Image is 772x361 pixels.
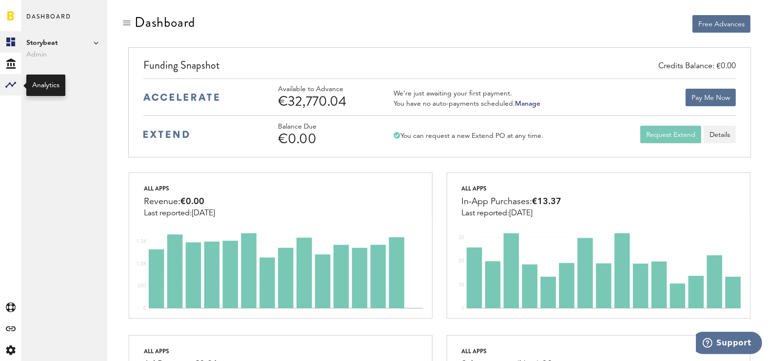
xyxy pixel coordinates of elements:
div: All apps [462,345,553,357]
text: 10 [458,283,464,287]
span: [DATE] [192,209,215,217]
div: Balance Due [278,123,371,131]
img: accelerate-medium-blue-logo.svg [143,94,219,101]
a: Details [704,126,736,143]
div: All apps [144,183,215,194]
a: Manage [515,100,540,107]
div: Revenue: [144,194,215,209]
span: €0.00 [180,197,204,206]
span: [DATE] [510,209,533,217]
div: Funding Snapshot [143,57,736,78]
span: Dashboard [26,11,71,31]
span: €13.37 [533,197,562,206]
div: We’re just awaiting your first payment. [394,89,540,98]
button: Free Advances [693,15,751,33]
div: Available to Advance [278,85,371,94]
span: Storybeat [26,37,102,49]
text: 500 [138,284,146,289]
div: €0.00 [278,131,371,147]
img: extend-medium-blue-logo.svg [143,131,189,138]
text: 20 [458,259,464,264]
text: 0 [461,306,464,311]
div: Last reported: [144,209,215,218]
div: Analytics [32,80,59,90]
div: Dashboard [135,15,195,30]
div: All apps [462,183,562,194]
button: Request Extend [640,126,701,143]
div: €32,770.04 [278,94,371,109]
text: 0 [143,306,146,311]
button: Pay Me Now [686,89,736,106]
div: You can request a new Extend PO at any time. [394,132,543,140]
span: Admin [26,49,102,60]
div: In-App Purchases: [462,194,562,209]
div: Credits Balance: €0.00 [658,61,736,72]
div: You have no auto-payments scheduled. [394,99,540,108]
iframe: Opens a widget where you can find more information [696,332,762,356]
text: 30 [458,235,464,240]
text: 1.5K [136,239,147,244]
text: 1.0K [136,262,147,266]
div: All apps [144,345,218,357]
div: Last reported: [462,209,562,218]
